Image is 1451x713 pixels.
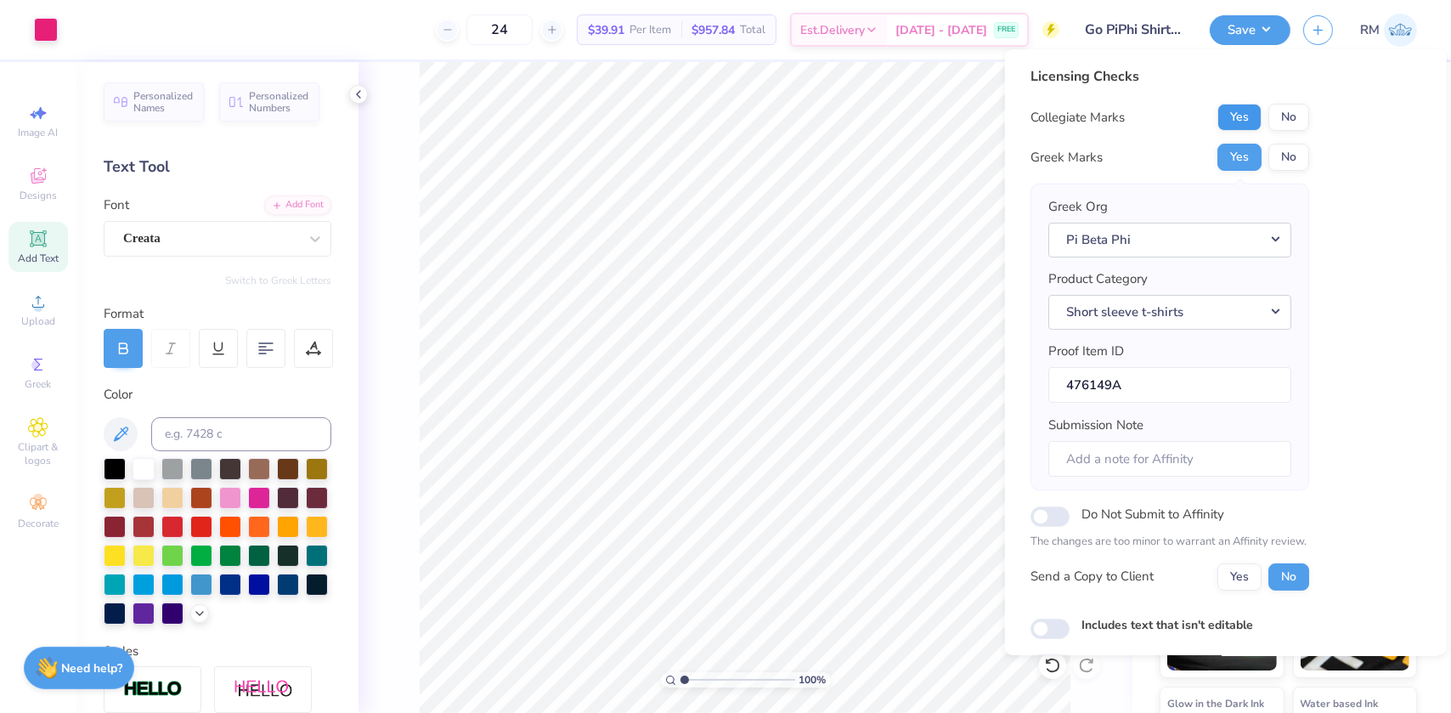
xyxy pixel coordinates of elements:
[1217,563,1262,591] button: Yes
[25,377,52,391] span: Greek
[225,274,331,287] button: Switch to Greek Letters
[1048,223,1291,257] button: Pi Beta Phi
[1030,66,1309,87] div: Licensing Checks
[1048,295,1291,330] button: Short sleeve t-shirts
[21,314,55,328] span: Upload
[234,679,293,700] img: Shadow
[151,417,331,451] input: e.g. 7428 c
[1030,534,1309,551] p: The changes are too minor to warrant an Affinity review.
[62,660,123,676] strong: Need help?
[1268,144,1309,171] button: No
[1217,144,1262,171] button: Yes
[1030,567,1154,586] div: Send a Copy to Client
[588,21,624,39] span: $39.91
[1081,616,1253,634] label: Includes text that isn't editable
[1360,14,1417,47] a: RM
[692,21,735,39] span: $957.84
[133,90,194,114] span: Personalized Names
[1301,694,1379,712] span: Water based Ink
[1217,104,1262,131] button: Yes
[1268,104,1309,131] button: No
[123,680,183,699] img: Stroke
[249,90,309,114] span: Personalized Numbers
[104,642,331,661] div: Styles
[630,21,671,39] span: Per Item
[1210,15,1290,45] button: Save
[104,195,129,215] label: Font
[740,21,765,39] span: Total
[1081,652,1169,670] label: Block Checkout
[1072,13,1197,47] input: Untitled Design
[1048,441,1291,478] input: Add a note for Affinity
[799,672,827,688] span: 100 %
[8,440,68,467] span: Clipart & logos
[1384,14,1417,47] img: Roberta Manuel
[18,517,59,530] span: Decorate
[895,21,987,39] span: [DATE] - [DATE]
[1030,148,1103,167] div: Greek Marks
[19,126,59,139] span: Image AI
[1081,503,1224,525] label: Do Not Submit to Affinity
[264,195,331,215] div: Add Font
[997,24,1015,36] span: FREE
[1360,20,1380,40] span: RM
[1030,108,1125,127] div: Collegiate Marks
[1048,197,1108,217] label: Greek Org
[1048,342,1124,361] label: Proof Item ID
[1048,416,1143,435] label: Submission Note
[20,189,57,202] span: Designs
[1048,269,1148,289] label: Product Category
[18,252,59,265] span: Add Text
[104,385,331,405] div: Color
[104,156,331,178] div: Text Tool
[1268,563,1309,591] button: No
[466,14,533,45] input: – –
[104,304,333,324] div: Format
[800,21,865,39] span: Est. Delivery
[1167,694,1264,712] span: Glow in the Dark Ink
